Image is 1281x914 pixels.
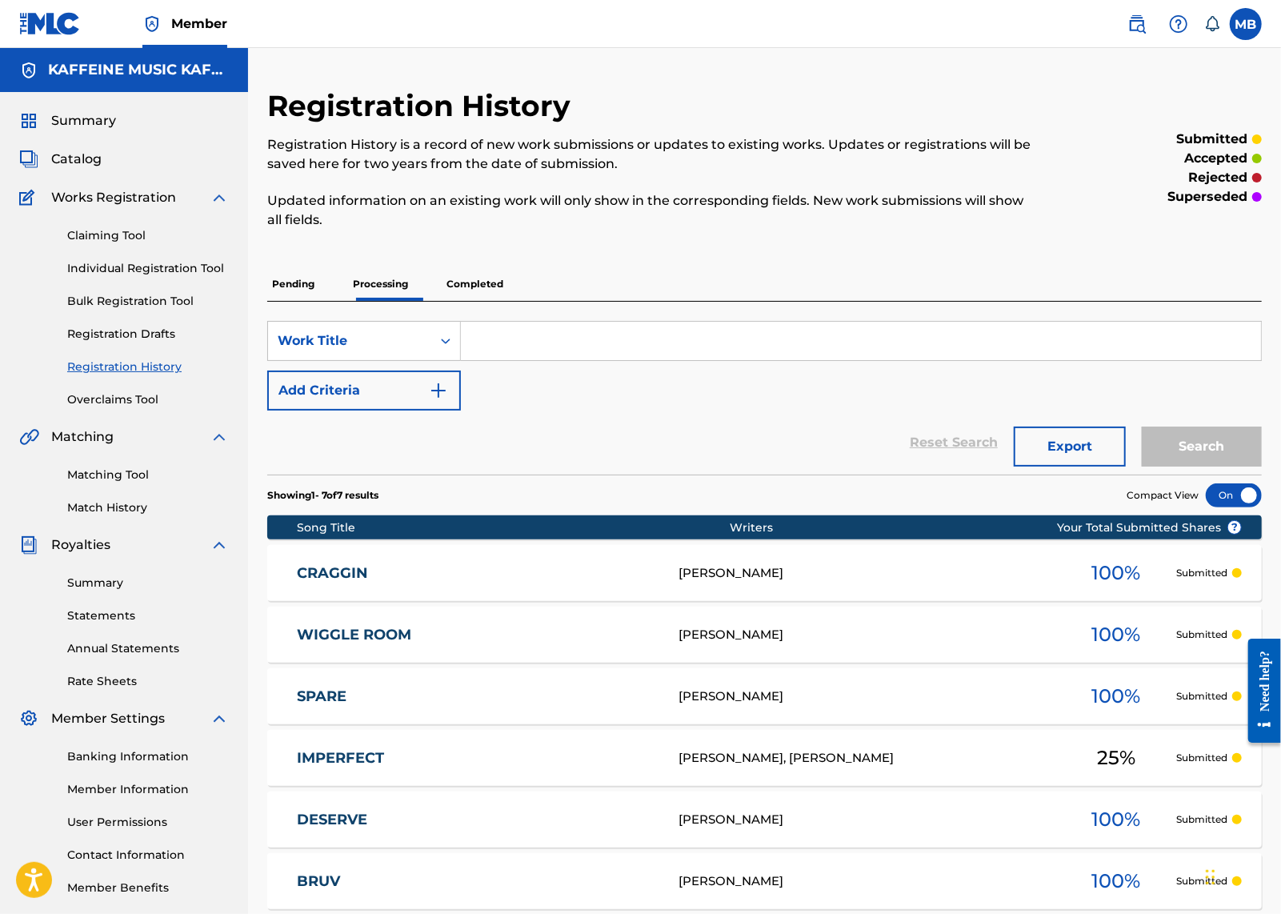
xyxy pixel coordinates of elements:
div: [PERSON_NAME] [679,811,1056,829]
h5: KAFFEINE MUSIC KAFFEINE MUSIC PUBLISHING [48,61,229,79]
div: [PERSON_NAME] [679,872,1056,891]
div: Writers [730,519,1107,536]
span: Matching [51,427,114,447]
a: Member Information [67,781,229,798]
p: Completed [442,267,508,301]
img: Catalog [19,150,38,169]
form: Search Form [267,321,1262,475]
p: Submitted [1176,627,1227,642]
div: Work Title [278,331,422,351]
div: Song Title [297,519,730,536]
a: BRUV [297,872,657,891]
img: Works Registration [19,188,40,207]
p: submitted [1176,130,1247,149]
a: SPARE [297,688,657,706]
p: Updated information on an existing work will only show in the corresponding fields. New work subm... [267,191,1033,230]
iframe: Chat Widget [1201,837,1281,914]
a: Claiming Tool [67,227,229,244]
span: 100 % [1092,559,1141,587]
iframe: Resource Center [1236,624,1281,757]
span: ? [1228,521,1241,534]
h2: Registration History [267,88,578,124]
a: Public Search [1121,8,1153,40]
div: Drag [1206,853,1215,901]
span: 100 % [1092,682,1141,711]
span: Works Registration [51,188,176,207]
span: 100 % [1092,620,1141,649]
a: IMPERFECT [297,749,657,768]
span: Member Settings [51,709,165,728]
a: Match History [67,499,229,516]
a: CatalogCatalog [19,150,102,169]
a: Registration History [67,359,229,375]
a: WIGGLE ROOM [297,626,657,644]
p: accepted [1184,149,1247,168]
a: Rate Sheets [67,673,229,690]
a: User Permissions [67,814,229,831]
img: expand [210,188,229,207]
img: Accounts [19,61,38,80]
p: Processing [348,267,413,301]
a: Contact Information [67,847,229,864]
span: 100 % [1092,805,1141,834]
p: rejected [1188,168,1247,187]
img: Matching [19,427,39,447]
img: Member Settings [19,709,38,728]
div: Help [1163,8,1195,40]
a: SummarySummary [19,111,116,130]
span: Summary [51,111,116,130]
span: Your Total Submitted Shares [1057,519,1242,536]
img: Summary [19,111,38,130]
a: Summary [67,575,229,591]
img: expand [210,709,229,728]
span: Royalties [51,535,110,555]
p: Submitted [1176,812,1227,827]
a: DESERVE [297,811,657,829]
p: Submitted [1176,874,1227,888]
img: Top Rightsholder [142,14,162,34]
a: Annual Statements [67,640,229,657]
a: Individual Registration Tool [67,260,229,277]
span: 25 % [1097,744,1135,772]
img: expand [210,535,229,555]
p: Pending [267,267,319,301]
a: Overclaims Tool [67,391,229,408]
img: help [1169,14,1188,34]
button: Add Criteria [267,371,461,411]
a: Registration Drafts [67,326,229,343]
span: Catalog [51,150,102,169]
p: Submitted [1176,689,1227,704]
p: Submitted [1176,566,1227,580]
span: 100 % [1092,867,1141,896]
img: expand [210,427,229,447]
div: [PERSON_NAME] [679,626,1056,644]
a: Member Benefits [67,880,229,896]
img: 9d2ae6d4665cec9f34b9.svg [429,381,448,400]
div: [PERSON_NAME], [PERSON_NAME] [679,749,1056,768]
a: Banking Information [67,748,229,765]
a: Statements [67,607,229,624]
p: Registration History is a record of new work submissions or updates to existing works. Updates or... [267,135,1033,174]
div: [PERSON_NAME] [679,688,1056,706]
img: search [1127,14,1147,34]
span: Member [171,14,227,33]
img: MLC Logo [19,12,81,35]
img: Royalties [19,535,38,555]
div: User Menu [1230,8,1262,40]
p: superseded [1167,187,1247,206]
button: Export [1014,427,1126,467]
span: Compact View [1127,488,1199,503]
div: [PERSON_NAME] [679,564,1056,583]
p: Submitted [1176,751,1227,765]
a: Bulk Registration Tool [67,293,229,310]
a: Matching Tool [67,467,229,483]
div: Notifications [1204,16,1220,32]
p: Showing 1 - 7 of 7 results [267,488,378,503]
a: CRAGGIN [297,564,657,583]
